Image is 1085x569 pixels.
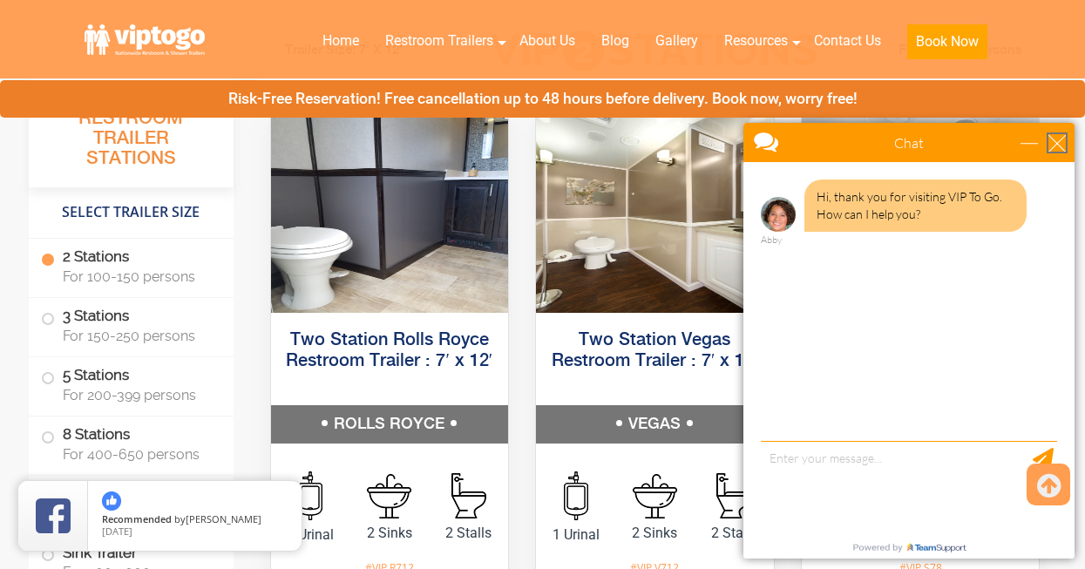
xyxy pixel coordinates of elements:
a: About Us [506,22,588,60]
img: an icon of stall [451,473,486,518]
span: For 200-399 persons [63,387,213,403]
span: Recommended [102,512,172,525]
h3: All Portable Restroom Trailer Stations [29,83,234,187]
label: 3 Stations [41,298,221,352]
a: Blog [588,22,642,60]
span: 2 Sinks [349,523,429,544]
span: 2 Stalls [695,523,774,544]
a: Gallery [642,22,711,60]
a: Restroom Trailers [372,22,506,60]
h5: ROLLS ROYCE [271,405,509,444]
label: 2 Stations [41,239,221,293]
a: Book Now [894,22,1000,70]
span: [PERSON_NAME] [186,512,261,525]
a: Two Station Vegas Restroom Trailer : 7′ x 12′ [552,331,758,370]
span: 2 Stalls [429,523,508,544]
label: 10 Stations [41,476,221,530]
button: Book Now [907,24,987,59]
img: an icon of urinal [298,471,322,520]
span: [DATE] [102,525,132,538]
span: For 100-150 persons [63,268,213,285]
label: 5 Stations [41,357,221,411]
img: Side view of two station restroom trailer with separate doors for males and females [536,112,774,313]
a: Resources [711,22,801,60]
h5: VEGAS [536,405,774,444]
span: 1 Urinal [536,525,615,545]
img: Review Rating [36,498,71,533]
a: Home [309,22,372,60]
label: 8 Stations [41,417,221,471]
img: thumbs up icon [102,491,121,511]
img: Side view of two station restroom trailer with separate doors for males and females [271,112,509,313]
img: an icon of sink [367,474,411,518]
img: an icon of stall [716,473,751,518]
iframe: Live Chat Box [733,112,1085,569]
h4: Select Trailer Size [29,196,234,229]
span: For 150-250 persons [63,328,213,344]
a: Two Station Rolls Royce Restroom Trailer : 7′ x 12′ [286,331,492,370]
img: an icon of sink [633,474,677,518]
span: 2 Sinks [615,523,695,544]
span: by [102,514,288,526]
span: 1 Urinal [271,525,350,545]
img: an icon of urinal [564,471,588,520]
a: Contact Us [801,22,894,60]
span: For 400-650 persons [63,446,213,463]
